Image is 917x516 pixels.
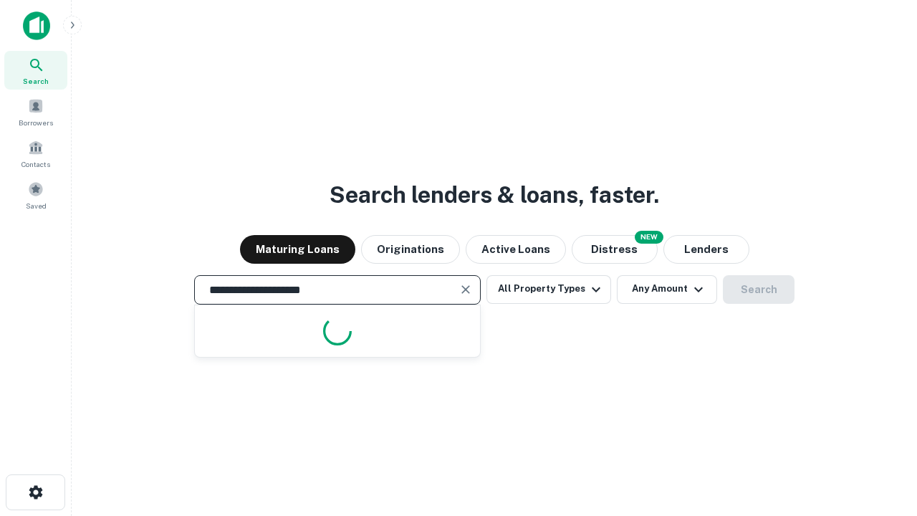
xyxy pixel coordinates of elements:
h3: Search lenders & loans, faster. [330,178,659,212]
a: Saved [4,176,67,214]
button: Any Amount [617,275,717,304]
button: Clear [456,279,476,300]
button: Active Loans [466,235,566,264]
button: All Property Types [486,275,611,304]
button: Search distressed loans with lien and other non-mortgage details. [572,235,658,264]
span: Search [23,75,49,87]
a: Borrowers [4,92,67,131]
img: capitalize-icon.png [23,11,50,40]
span: Saved [26,200,47,211]
button: Lenders [663,235,749,264]
button: Maturing Loans [240,235,355,264]
iframe: Chat Widget [845,401,917,470]
span: Contacts [21,158,50,170]
div: NEW [635,231,663,244]
span: Borrowers [19,117,53,128]
a: Contacts [4,134,67,173]
a: Search [4,51,67,90]
button: Originations [361,235,460,264]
